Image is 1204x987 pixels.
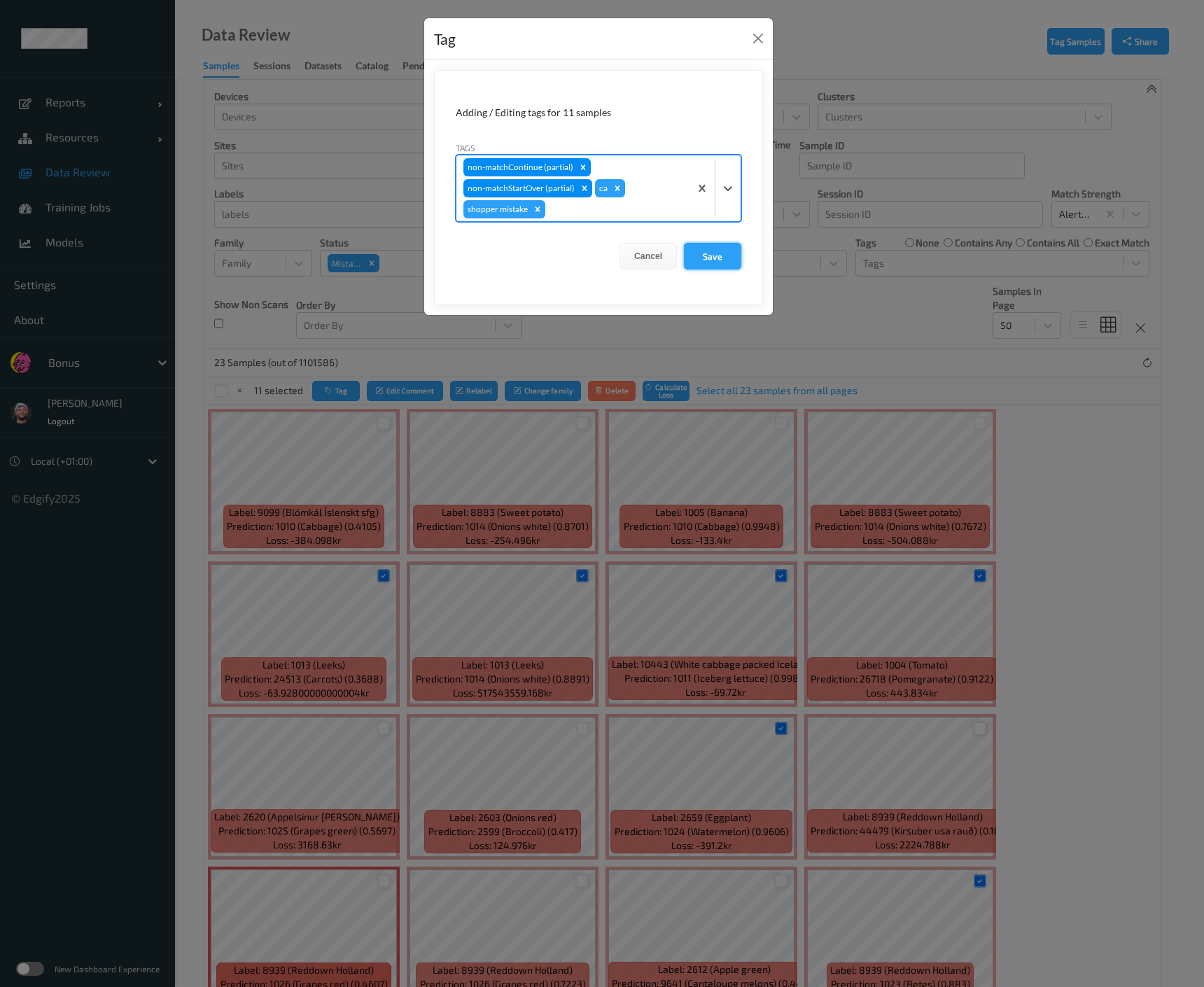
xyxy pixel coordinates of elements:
div: Remove non-matchStartOver (partial) [577,179,592,197]
label: Tags [456,141,475,154]
div: non-matchContinue (partial) [463,158,575,176]
button: Cancel [619,243,677,269]
button: Save [684,243,741,269]
div: shopper mistake [463,200,530,218]
div: ca [595,179,610,197]
div: Adding / Editing tags for 11 samples [456,106,741,120]
button: Close [748,29,768,48]
div: Tag [434,28,456,50]
div: Remove ca [610,179,625,197]
div: Remove shopper mistake [530,200,545,218]
div: Remove non-matchContinue (partial) [575,158,591,176]
div: non-matchStartOver (partial) [463,179,577,197]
